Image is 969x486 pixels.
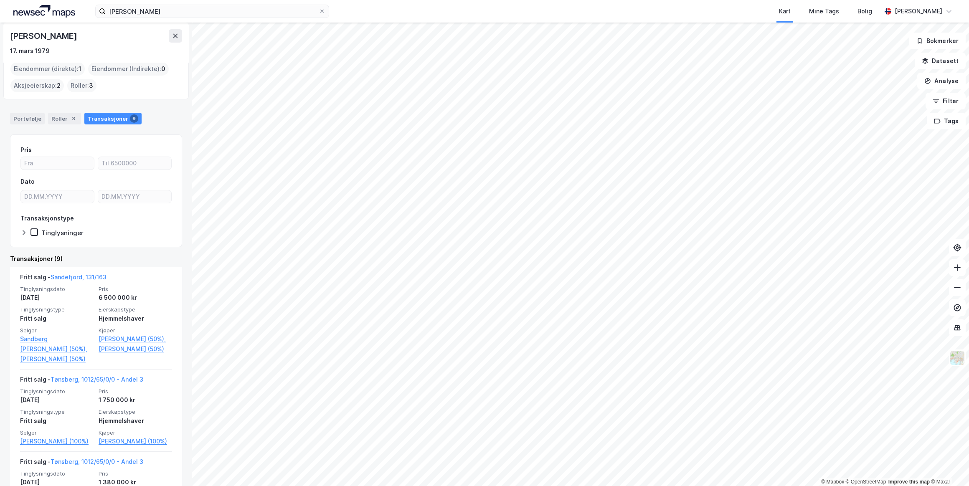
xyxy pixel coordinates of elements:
[926,93,966,109] button: Filter
[20,145,32,155] div: Pris
[21,157,94,170] input: Fra
[20,314,94,324] div: Fritt salg
[99,306,172,313] span: Eierskapstype
[915,53,966,69] button: Datasett
[895,6,942,16] div: [PERSON_NAME]
[949,350,965,366] img: Z
[99,436,172,446] a: [PERSON_NAME] (100%)
[99,293,172,303] div: 6 500 000 kr
[10,254,182,264] div: Transaksjoner (9)
[20,334,94,354] a: Sandberg [PERSON_NAME] (50%),
[20,286,94,293] span: Tinglysningsdato
[20,177,35,187] div: Dato
[927,446,969,486] iframe: Chat Widget
[779,6,791,16] div: Kart
[20,327,94,334] span: Selger
[846,479,886,485] a: OpenStreetMap
[20,213,74,223] div: Transaksjonstype
[99,334,172,344] a: [PERSON_NAME] (50%),
[20,395,94,405] div: [DATE]
[857,6,872,16] div: Bolig
[99,314,172,324] div: Hjemmelshaver
[88,62,169,76] div: Eiendommer (Indirekte) :
[888,479,930,485] a: Improve this map
[161,64,165,74] span: 0
[13,5,75,18] img: logo.a4113a55bc3d86da70a041830d287a7e.svg
[927,446,969,486] div: Kontrollprogram for chat
[89,81,93,91] span: 3
[20,416,94,426] div: Fritt salg
[20,306,94,313] span: Tinglysningstype
[98,157,171,170] input: Til 6500000
[20,388,94,395] span: Tinglysningsdato
[20,429,94,436] span: Selger
[106,5,319,18] input: Søk på adresse, matrikkel, gårdeiere, leietakere eller personer
[10,29,79,43] div: [PERSON_NAME]
[99,344,172,354] a: [PERSON_NAME] (50%)
[10,79,64,92] div: Aksjeeierskap :
[809,6,839,16] div: Mine Tags
[821,479,844,485] a: Mapbox
[99,416,172,426] div: Hjemmelshaver
[20,375,143,388] div: Fritt salg -
[69,114,78,123] div: 3
[20,436,94,446] a: [PERSON_NAME] (100%)
[99,388,172,395] span: Pris
[99,395,172,405] div: 1 750 000 kr
[99,408,172,415] span: Eierskapstype
[41,229,84,237] div: Tinglysninger
[927,113,966,129] button: Tags
[57,81,61,91] span: 2
[20,354,94,364] a: [PERSON_NAME] (50%)
[51,458,143,465] a: Tønsberg, 1012/65/0/0 - Andel 3
[20,408,94,415] span: Tinglysningstype
[20,457,143,470] div: Fritt salg -
[67,79,96,92] div: Roller :
[21,190,94,203] input: DD.MM.YYYY
[10,46,50,56] div: 17. mars 1979
[10,62,85,76] div: Eiendommer (direkte) :
[48,113,81,124] div: Roller
[20,293,94,303] div: [DATE]
[51,376,143,383] a: Tønsberg, 1012/65/0/0 - Andel 3
[130,114,138,123] div: 9
[99,470,172,477] span: Pris
[10,113,45,124] div: Portefølje
[79,64,81,74] span: 1
[99,327,172,334] span: Kjøper
[99,429,172,436] span: Kjøper
[98,190,171,203] input: DD.MM.YYYY
[917,73,966,89] button: Analyse
[909,33,966,49] button: Bokmerker
[20,470,94,477] span: Tinglysningsdato
[99,286,172,293] span: Pris
[20,272,107,286] div: Fritt salg -
[51,273,107,281] a: Sandefjord, 131/163
[84,113,142,124] div: Transaksjoner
